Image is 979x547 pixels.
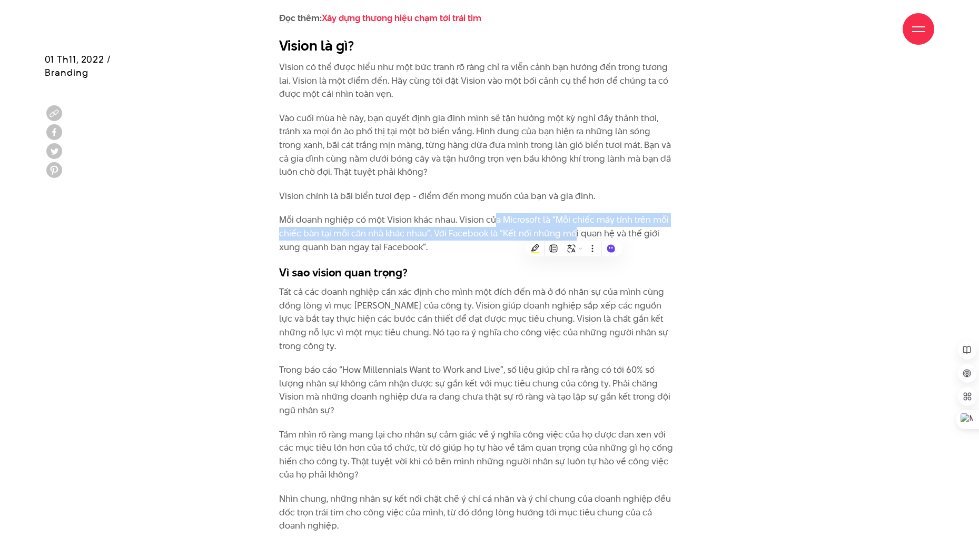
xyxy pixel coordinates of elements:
strong: Vì sao vision quan trọng? [279,264,408,280]
p: Tất cả các doanh nghiệp cần xác định cho mình một đích đến mà ở đó nhân sự của mình cùng đồng lòn... [279,285,674,353]
p: Tầm nhìn rõ ràng mang lại cho nhân sự cảm giác về ý nghĩa công việc của họ được đan xen với các m... [279,428,674,482]
p: Vision chính là bãi biển tươi đẹp - điểm đến mong muốn của bạn và gia đình. [279,190,674,203]
p: Vision có thể được hiểu như một bức tranh rõ ràng chỉ ra viễn cảnh bạn hướng đến trong tương lai.... [279,61,674,101]
span: 01 Th11, 2022 / Branding [45,53,111,79]
p: Nhìn chung, những nhân sự kết nối chặt chẽ ý chí cá nhân và ý chí chung của doanh nghiệp đều dốc ... [279,492,674,533]
p: Vào cuối mùa hè này, bạn quyết định gia đình mình sẽ tận hưởng một kỳ nghỉ đầy thảnh thơi, tránh ... [279,112,674,179]
p: Mỗi doanh nghiệp có một Vision khác nhau. Vision của Microsoft là “Mỗi chiếc máy tính trên mỗi ch... [279,213,674,254]
p: Trong báo cáo “How Millennials Want to Work and Live”, số liệu giúp chỉ ra rằng có tới 60% số lượ... [279,363,674,417]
